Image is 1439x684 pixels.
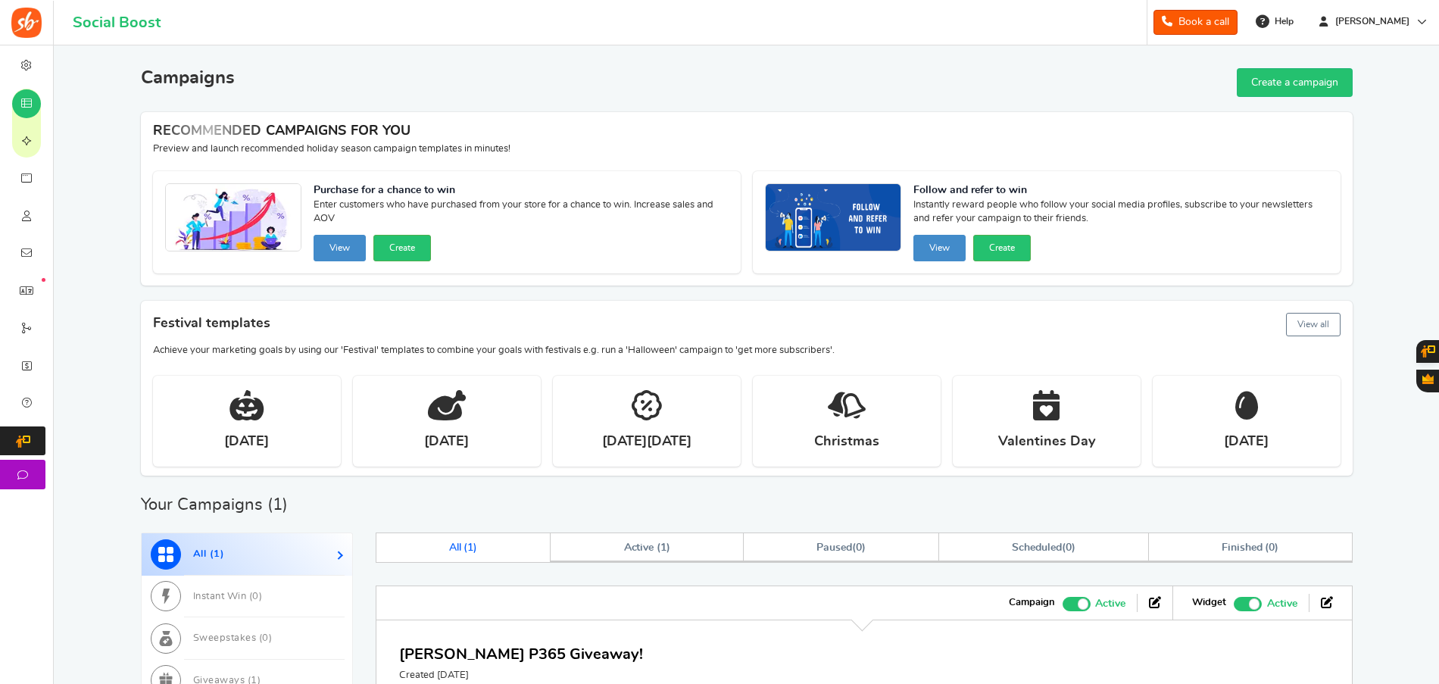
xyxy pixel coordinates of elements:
li: Widget activated [1181,594,1309,612]
h2: Your Campaigns ( ) [141,497,288,512]
strong: Campaign [1009,596,1055,610]
a: [PERSON_NAME] P365 Giveaway! [399,647,643,662]
span: All ( ) [193,549,225,559]
span: Instant Win ( ) [193,592,263,601]
span: 0 [1066,542,1072,553]
button: Create [373,235,431,261]
span: 0 [856,542,862,553]
strong: Purchase for a chance to win [314,183,729,198]
span: 0 [252,592,259,601]
button: View all [1286,313,1341,336]
span: Gratisfaction [1422,373,1434,384]
span: Active [1095,595,1125,612]
a: Create a campaign [1237,68,1353,97]
a: Book a call [1153,10,1238,35]
span: ( ) [816,542,866,553]
h1: Social Boost [73,14,161,31]
span: [PERSON_NAME] [1329,15,1416,28]
button: View [314,235,366,261]
a: Help [1250,9,1301,33]
span: Enter customers who have purchased from your store for a chance to win. Increase sales and AOV [314,198,729,229]
span: 0 [1269,542,1275,553]
img: Social Boost [11,8,42,38]
span: Instantly reward people who follow your social media profiles, subscribe to your newsletters and ... [913,198,1328,229]
h2: Campaigns [141,68,235,88]
strong: [DATE] [224,433,269,451]
strong: [DATE] [424,433,469,451]
button: Gratisfaction [1416,370,1439,392]
iframe: LiveChat chat widget [1375,620,1439,684]
em: New [42,278,45,282]
span: Finished ( ) [1222,542,1278,553]
p: Created [DATE] [399,669,643,682]
strong: Follow and refer to win [913,183,1328,198]
button: View [913,235,966,261]
span: ( ) [1012,542,1075,553]
span: 1 [660,542,666,553]
strong: Christmas [814,433,879,451]
h4: Festival templates [153,310,1341,339]
strong: [DATE][DATE] [602,433,691,451]
span: Help [1271,15,1294,28]
span: 1 [214,549,220,559]
span: 0 [262,633,269,643]
span: Scheduled [1012,542,1062,553]
strong: [DATE] [1224,433,1269,451]
p: Achieve your marketing goals by using our 'Festival' templates to combine your goals with festiva... [153,344,1341,358]
button: Create [973,235,1031,261]
span: Paused [816,542,852,553]
p: Preview and launch recommended holiday season campaign templates in minutes! [153,142,1341,156]
span: Active ( ) [624,542,671,553]
strong: Valentines Day [998,433,1095,451]
img: Recommended Campaigns [166,184,301,252]
span: All ( ) [449,542,478,553]
span: 1 [273,496,282,513]
img: Recommended Campaigns [766,184,901,252]
strong: Widget [1192,596,1226,610]
span: 1 [467,542,473,553]
span: Active [1267,595,1297,612]
h4: RECOMMENDED CAMPAIGNS FOR YOU [153,124,1341,139]
span: Sweepstakes ( ) [193,633,273,643]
